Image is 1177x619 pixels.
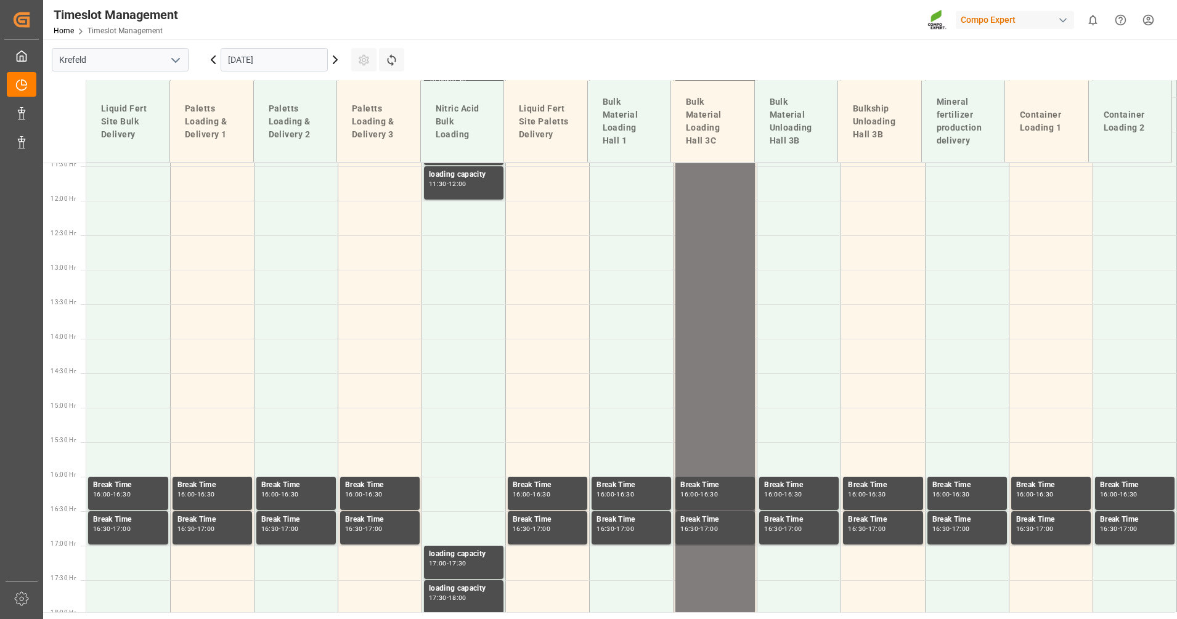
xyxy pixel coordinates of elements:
[513,526,531,532] div: 16:30
[1033,526,1035,532] div: -
[166,51,184,70] button: open menu
[514,97,577,146] div: Liquid Fert Site Paletts Delivery
[1107,6,1134,34] button: Help Center
[1100,492,1118,497] div: 16:00
[93,479,163,492] div: Break Time
[866,492,868,497] div: -
[51,575,76,581] span: 17:30 Hr
[113,526,131,532] div: 17:00
[261,492,279,497] div: 16:00
[51,368,76,374] span: 14:30 Hr
[261,514,331,526] div: Break Time
[1120,526,1138,532] div: 17:00
[93,514,163,526] div: Break Time
[261,526,279,532] div: 16:30
[279,526,280,532] div: -
[261,479,331,492] div: Break Time
[848,526,866,532] div: 16:30
[51,471,76,478] span: 16:00 Hr
[1016,526,1034,532] div: 16:30
[51,402,76,409] span: 15:00 Hr
[363,526,365,532] div: -
[698,526,700,532] div: -
[429,595,447,601] div: 17:30
[784,526,802,532] div: 17:00
[345,492,363,497] div: 16:00
[932,514,1002,526] div: Break Time
[782,492,784,497] div: -
[597,526,614,532] div: 16:30
[784,492,802,497] div: 16:30
[345,526,363,532] div: 16:30
[1100,514,1170,526] div: Break Time
[680,492,698,497] div: 16:00
[681,91,744,152] div: Bulk Material Loading Hall 3C
[932,492,950,497] div: 16:00
[449,181,466,187] div: 12:00
[1120,492,1138,497] div: 16:30
[616,526,634,532] div: 17:00
[111,492,113,497] div: -
[345,479,415,492] div: Break Time
[614,492,616,497] div: -
[952,526,970,532] div: 17:00
[1015,103,1078,139] div: Container Loading 1
[532,492,550,497] div: 16:30
[429,560,447,566] div: 17:00
[680,514,750,526] div: Break Time
[764,479,834,492] div: Break Time
[950,526,951,532] div: -
[932,479,1002,492] div: Break Time
[281,526,299,532] div: 17:00
[177,479,247,492] div: Break Time
[700,492,718,497] div: 16:30
[868,492,886,497] div: 16:30
[1118,492,1120,497] div: -
[177,526,195,532] div: 16:30
[866,526,868,532] div: -
[54,6,178,24] div: Timeslot Management
[765,91,828,152] div: Bulk Material Unloading Hall 3B
[932,526,950,532] div: 16:30
[532,526,550,532] div: 17:00
[531,526,532,532] div: -
[447,595,449,601] div: -
[51,333,76,340] span: 14:00 Hr
[93,492,111,497] div: 16:00
[680,526,698,532] div: 16:30
[764,492,782,497] div: 16:00
[177,514,247,526] div: Break Time
[513,492,531,497] div: 16:00
[680,479,750,492] div: Break Time
[195,526,197,532] div: -
[113,492,131,497] div: 16:30
[429,548,499,560] div: loading capacity
[51,609,76,616] span: 18:00 Hr
[51,506,76,512] span: 16:30 Hr
[51,161,76,168] span: 11:30 Hr
[363,492,365,497] div: -
[96,97,160,146] div: Liquid Fert Site Bulk Delivery
[950,492,951,497] div: -
[956,8,1079,31] button: Compo Expert
[1036,526,1054,532] div: 17:00
[597,514,666,526] div: Break Time
[111,526,113,532] div: -
[1036,492,1054,497] div: 16:30
[927,9,947,31] img: Screenshot%202023-09-29%20at%2010.02.21.png_1712312052.png
[93,526,111,532] div: 16:30
[597,492,614,497] div: 16:00
[868,526,886,532] div: 17:00
[197,526,215,532] div: 17:00
[1016,479,1086,492] div: Break Time
[1100,479,1170,492] div: Break Time
[347,97,410,146] div: Paletts Loading & Delivery 3
[848,97,911,146] div: Bulkship Unloading Hall 3B
[345,514,415,526] div: Break Time
[614,526,616,532] div: -
[956,11,1074,29] div: Compo Expert
[447,560,449,566] div: -
[197,492,215,497] div: 16:30
[700,526,718,532] div: 17:00
[51,540,76,547] span: 17:00 Hr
